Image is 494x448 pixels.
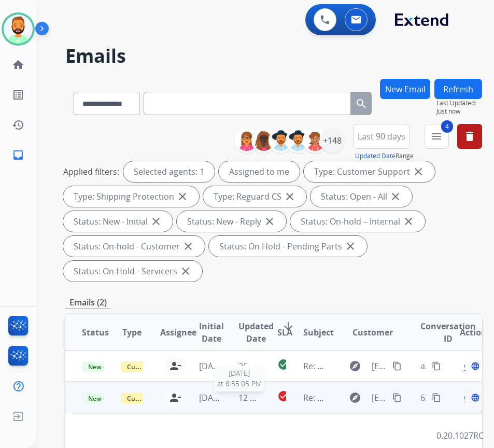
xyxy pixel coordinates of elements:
[303,326,334,339] span: Subject
[358,134,405,138] span: Last 90 days
[424,124,449,149] button: 4
[12,59,24,71] mat-icon: home
[304,161,435,182] div: Type: Customer Support
[82,326,109,339] span: Status
[209,236,367,257] div: Status: On Hold - Pending Parts
[63,165,119,178] p: Applied filters:
[182,240,194,253] mat-icon: close
[303,360,406,372] span: Re: Additional Information
[121,361,188,372] span: Customer Support
[199,360,225,372] span: [DATE]
[82,361,129,372] span: New - Reply
[123,161,215,182] div: Selected agents: 1
[471,361,480,371] mat-icon: language
[199,392,225,403] span: [DATE]
[380,79,430,99] button: New Email
[277,390,290,402] mat-icon: check_circle
[284,190,296,203] mat-icon: close
[122,326,142,339] span: Type
[434,79,482,99] button: Refresh
[179,265,192,277] mat-icon: close
[12,89,24,101] mat-icon: list_alt
[353,124,410,149] button: Last 90 days
[436,429,484,442] p: 0.20.1027RC
[310,186,412,207] div: Status: Open - All
[430,130,443,143] mat-icon: menu
[464,391,485,404] span: Open
[219,161,300,182] div: Assigned to me
[349,391,361,404] mat-icon: explore
[65,296,111,309] p: Emails (2)
[471,393,480,402] mat-icon: language
[150,215,162,228] mat-icon: close
[277,358,290,371] mat-icon: check_circle
[263,215,276,228] mat-icon: close
[436,99,482,107] span: Last Updated:
[443,314,482,351] th: Action
[4,15,33,44] img: avatar
[355,97,368,110] mat-icon: search
[392,393,402,402] mat-icon: content_copy
[217,379,262,389] span: at 6:55:05 PM
[176,190,189,203] mat-icon: close
[12,149,24,161] mat-icon: inbox
[238,320,274,345] span: Updated Date
[238,360,299,372] span: 26 minutes ago
[12,119,24,131] mat-icon: history
[277,326,292,339] span: SLA
[464,360,485,372] span: Open
[402,215,415,228] mat-icon: close
[169,360,181,372] mat-icon: person_remove
[436,107,482,116] span: Just now
[217,368,262,379] span: [DATE]
[412,165,425,178] mat-icon: close
[349,360,361,372] mat-icon: explore
[372,360,387,372] span: [EMAIL_ADDRESS][DOMAIN_NAME]
[82,393,129,404] span: New - Reply
[355,152,396,160] button: Updated Date
[372,391,387,404] span: [EMAIL_ADDRESS][DOMAIN_NAME]
[203,186,306,207] div: Type: Reguard CS
[320,128,345,153] div: +148
[463,130,476,143] mat-icon: delete
[441,120,453,133] span: 4
[177,211,286,232] div: Status: New - Reply
[432,361,441,371] mat-icon: content_copy
[420,320,476,345] span: Conversation ID
[392,361,402,371] mat-icon: content_copy
[282,320,294,332] mat-icon: arrow_downward
[160,326,196,339] span: Assignee
[63,211,173,232] div: Status: New - Initial
[169,391,181,404] mat-icon: person_remove
[344,240,357,253] mat-icon: close
[352,326,393,339] span: Customer
[121,393,188,404] span: Customer Support
[63,186,199,207] div: Type: Shipping Protection
[355,151,414,160] span: Range
[63,236,205,257] div: Status: On-hold - Customer
[389,190,402,203] mat-icon: close
[290,211,425,232] div: Status: On-hold – Internal
[199,320,224,345] span: Initial Date
[238,392,290,403] span: 12 hours ago
[65,46,469,66] h2: Emails
[432,393,441,402] mat-icon: content_copy
[303,392,338,403] span: Re: Parts
[63,261,202,282] div: Status: On Hold - Servicers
